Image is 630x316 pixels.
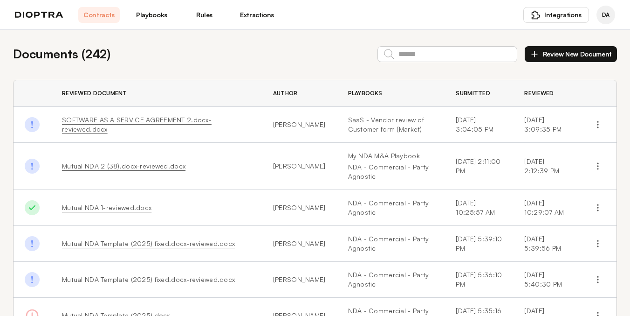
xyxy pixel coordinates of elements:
a: Mutual NDA Template (2025) fixed.docx-reviewed.docx [62,275,235,283]
a: My NDA M&A Playbook [348,151,434,161]
th: Author [262,80,337,107]
th: Reviewed [513,80,579,107]
td: [DATE] 5:39:56 PM [513,226,579,262]
a: Mutual NDA 1-reviewed.docx [62,204,151,211]
td: [DATE] 2:11:00 PM [445,143,513,190]
a: Contracts [78,7,120,23]
td: [PERSON_NAME] [262,143,337,190]
td: [DATE] 5:39:10 PM [445,226,513,262]
a: NDA - Commercial - Party Agnostic [348,198,434,217]
a: SaaS - Vendor review of Customer form (Market) [348,115,434,134]
a: Mutual NDA Template (2025) fixed.docx-reviewed.docx [62,239,235,247]
a: Extractions [236,7,278,23]
a: Mutual NDA 2 (38).docx-reviewed.docx [62,162,185,170]
a: NDA - Commercial - Party Agnostic [348,234,434,253]
span: Integrations [544,10,582,20]
td: [DATE] 2:12:39 PM [513,143,579,190]
img: Done [25,200,40,215]
h2: Documents ( 242 ) [13,45,110,63]
button: Review New Document [525,46,617,62]
th: Submitted [445,80,513,107]
button: Integrations [523,7,589,23]
div: Dioptra Agent [596,6,615,24]
td: [DATE] 3:09:35 PM [513,107,579,143]
td: [DATE] 5:36:10 PM [445,262,513,298]
a: SOFTWARE AS A SERVICE AGREEMENT 2.docx-reviewed.docx [62,116,212,133]
a: NDA - Commercial - Party Agnostic [348,162,434,181]
img: Done [25,159,40,174]
a: Playbooks [131,7,172,23]
td: [DATE] 10:25:57 AM [445,190,513,226]
th: Playbooks [337,80,445,107]
td: [DATE] 3:04:05 PM [445,107,513,143]
a: Rules [184,7,225,23]
img: Done [25,117,40,132]
td: [DATE] 10:29:07 AM [513,190,579,226]
td: [PERSON_NAME] [262,262,337,298]
img: Done [25,272,40,287]
td: [PERSON_NAME] [262,107,337,143]
td: [PERSON_NAME] [262,226,337,262]
img: puzzle [531,10,541,20]
img: Done [25,236,40,251]
td: [PERSON_NAME] [262,190,337,226]
span: DA [602,11,609,19]
td: [DATE] 5:40:30 PM [513,262,579,298]
a: NDA - Commercial - Party Agnostic [348,270,434,289]
th: Reviewed Document [51,80,262,107]
img: logo [15,12,63,18]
